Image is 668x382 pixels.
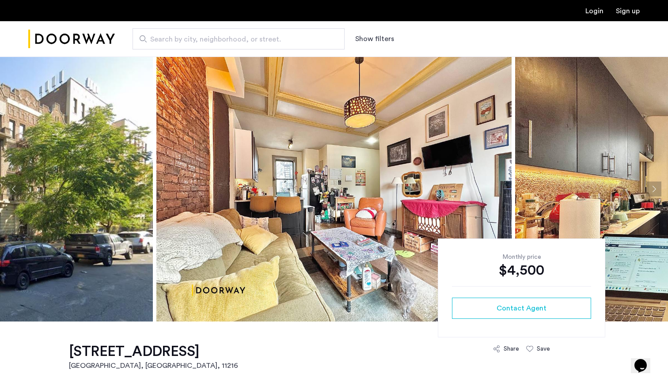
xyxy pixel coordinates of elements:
[28,23,115,56] img: logo
[452,298,591,319] button: button
[7,182,22,197] button: Previous apartment
[156,57,512,321] img: apartment
[69,343,238,371] a: [STREET_ADDRESS][GEOGRAPHIC_DATA], [GEOGRAPHIC_DATA], 11216
[28,23,115,56] a: Cazamio Logo
[504,344,519,353] div: Share
[497,303,547,314] span: Contact Agent
[133,28,345,49] input: Apartment Search
[150,34,320,45] span: Search by city, neighborhood, or street.
[452,253,591,261] div: Monthly price
[646,182,661,197] button: Next apartment
[631,347,659,373] iframe: chat widget
[69,343,238,360] h1: [STREET_ADDRESS]
[355,34,394,44] button: Show or hide filters
[69,360,238,371] h2: [GEOGRAPHIC_DATA], [GEOGRAPHIC_DATA] , 11216
[616,8,640,15] a: Registration
[537,344,550,353] div: Save
[452,261,591,279] div: $4,500
[585,8,603,15] a: Login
